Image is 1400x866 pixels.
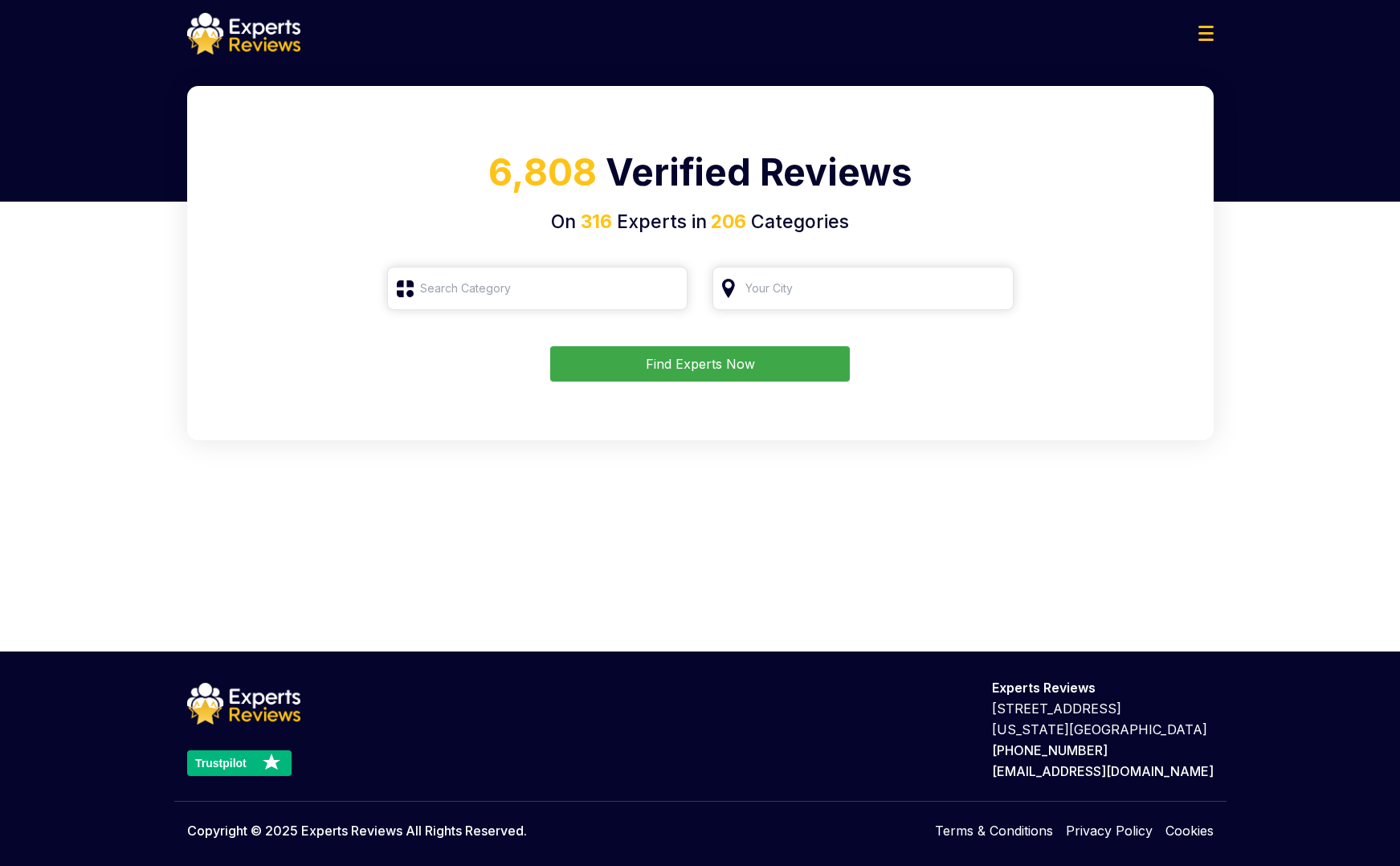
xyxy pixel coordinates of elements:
h4: On Experts in Categories [206,208,1194,236]
button: Find Experts Now [550,346,850,382]
p: [US_STATE][GEOGRAPHIC_DATA] [992,719,1214,740]
p: [PHONE_NUMBER] [992,740,1214,761]
p: [STREET_ADDRESS] [992,698,1214,719]
a: Terms & Conditions [935,821,1053,840]
p: Copyright © 2025 Experts Reviews All Rights Reserved. [187,821,527,840]
a: Trustpilot [187,750,300,776]
p: [EMAIL_ADDRESS][DOMAIN_NAME] [992,761,1214,782]
p: Experts Reviews [992,677,1214,698]
span: 206 [707,210,746,233]
span: 316 [581,210,612,233]
a: Privacy Policy [1066,821,1153,840]
text: Trustpilot [195,757,247,770]
input: Search Category [387,267,688,310]
img: Menu Icon [1198,26,1214,41]
span: 6,808 [488,149,597,194]
img: logo [187,13,300,55]
img: logo [187,683,300,725]
a: Cookies [1165,821,1214,840]
h1: Verified Reviews [206,145,1194,208]
input: Your City [712,267,1014,310]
